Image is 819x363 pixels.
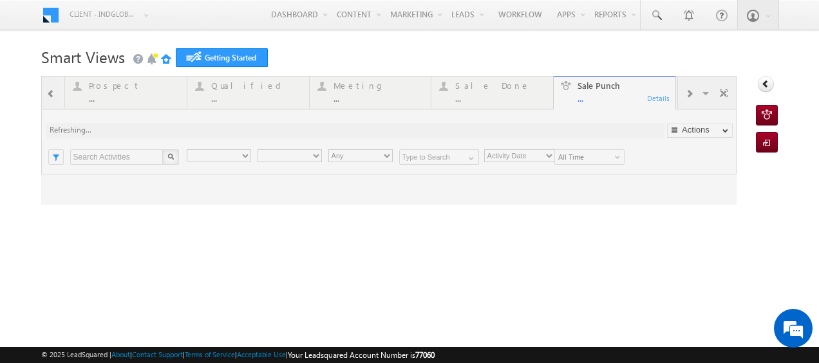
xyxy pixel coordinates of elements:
a: Terms of Service [185,350,235,358]
span: Smart Views [41,46,125,67]
a: About [111,350,130,358]
span: 77060 [415,350,435,360]
span: © 2025 LeadSquared | | | | | [41,349,435,361]
span: Client - indglobal1 (77060) [70,8,137,21]
a: Contact Support [132,350,183,358]
span: Your Leadsquared Account Number is [288,350,435,360]
a: Acceptable Use [237,350,286,358]
a: Getting Started [176,48,268,67]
